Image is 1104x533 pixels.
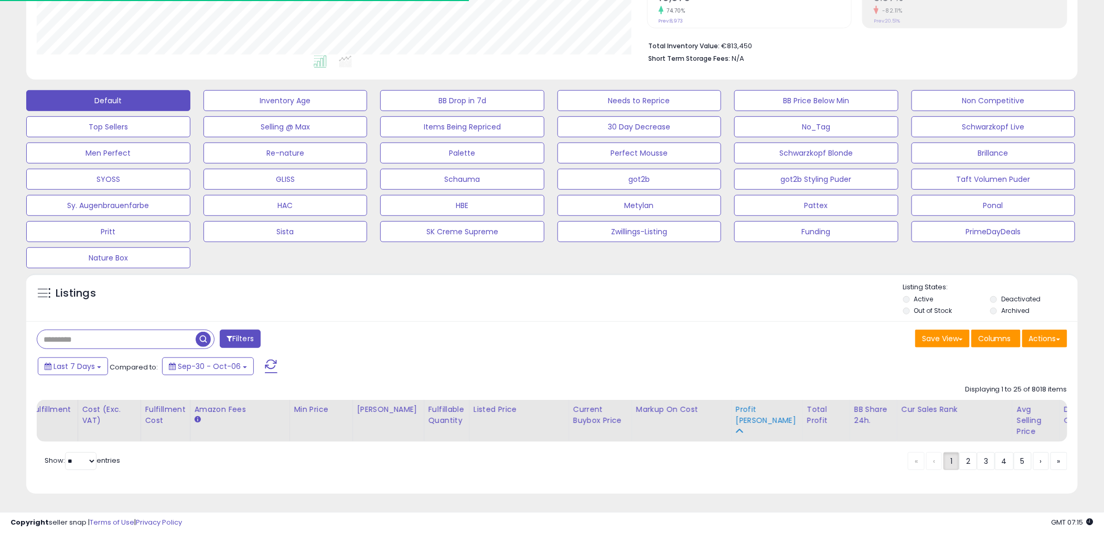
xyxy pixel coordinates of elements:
[53,361,95,372] span: Last 7 Days
[10,518,182,528] div: seller snap | |
[26,195,190,216] button: Sy. Augenbrauenfarbe
[736,404,798,426] div: Profit [PERSON_NAME]
[659,18,683,24] small: Prev: 8,973
[878,7,903,15] small: -82.11%
[26,116,190,137] button: Top Sellers
[807,404,845,426] div: Total Profit
[914,306,952,315] label: Out of Stock
[558,116,722,137] button: 30 Day Decrease
[965,385,1067,395] div: Displaying 1 to 25 of 8018 items
[90,517,134,527] a: Terms of Use
[203,143,368,164] button: Re-nature
[203,169,368,190] button: GLISS
[380,90,544,111] button: BB Drop in 7d
[854,404,893,426] div: BB Share 24h.
[195,415,201,425] small: Amazon Fees.
[734,195,898,216] button: Pattex
[903,282,1078,292] p: Listing States:
[558,221,722,242] button: Zwillings-Listing
[636,404,727,415] div: Markup on Cost
[734,116,898,137] button: No_Tag
[944,452,959,470] a: 1
[178,361,241,372] span: Sep-30 - Oct-06
[978,333,1011,344] span: Columns
[649,41,720,50] b: Total Inventory Value:
[1052,517,1094,527] span: 2025-10-14 07:15 GMT
[912,221,1076,242] button: PrimeDayDeals
[203,116,368,137] button: Selling @ Max
[162,357,254,375] button: Sep-30 - Oct-06
[357,404,420,415] div: [PERSON_NAME]
[1022,330,1067,347] button: Actions
[558,143,722,164] button: Perfect Mousse
[380,143,544,164] button: Palette
[732,53,745,63] span: N/A
[56,286,96,301] h5: Listings
[38,357,108,375] button: Last 7 Days
[1014,452,1032,470] a: 5
[971,330,1021,347] button: Columns
[26,90,190,111] button: Default
[558,169,722,190] button: got2b
[428,404,465,426] div: Fulfillable Quantity
[380,169,544,190] button: Schauma
[380,195,544,216] button: HBE
[995,452,1014,470] a: 4
[734,143,898,164] button: Schwarzkopf Blonde
[915,330,970,347] button: Save View
[380,221,544,242] button: SK Creme Supreme
[912,116,1076,137] button: Schwarzkopf Live
[1017,404,1055,437] div: Avg Selling Price
[110,362,158,372] span: Compared to:
[649,54,731,63] b: Short Term Storage Fees:
[914,295,934,303] label: Active
[26,247,190,268] button: Nature Box
[26,169,190,190] button: SYOSS
[631,400,731,442] th: The percentage added to the cost of goods (COGS) that forms the calculator for Min & Max prices.
[474,404,564,415] div: Listed Price
[663,7,685,15] small: 74.70%
[874,18,900,24] small: Prev: 20.51%
[45,455,120,465] span: Show: entries
[573,404,627,426] div: Current Buybox Price
[26,221,190,242] button: Pritt
[10,517,49,527] strong: Copyright
[649,39,1059,51] li: €813,450
[902,404,1008,415] div: Cur Sales Rank
[912,90,1076,111] button: Non Competitive
[1064,404,1098,426] div: Date Created
[203,221,368,242] button: Sista
[294,404,348,415] div: Min Price
[203,195,368,216] button: HAC
[1001,295,1041,303] label: Deactivated
[912,195,1076,216] button: Ponal
[203,90,368,111] button: Inventory Age
[195,404,285,415] div: Amazon Fees
[1040,456,1042,466] span: ›
[734,169,898,190] button: got2b Styling Puder
[1057,456,1060,466] span: »
[1001,306,1030,315] label: Archived
[912,169,1076,190] button: Taft Volumen Puder
[30,404,73,415] div: Fulfillment
[145,404,186,426] div: Fulfillment Cost
[82,404,136,426] div: Cost (Exc. VAT)
[136,517,182,527] a: Privacy Policy
[558,90,722,111] button: Needs to Reprice
[220,330,261,348] button: Filters
[959,452,977,470] a: 2
[734,221,898,242] button: Funding
[380,116,544,137] button: Items Being Repriced
[912,143,1076,164] button: Brillance
[734,90,898,111] button: BB Price Below Min
[26,143,190,164] button: Men Perfect
[558,195,722,216] button: Metylan
[977,452,995,470] a: 3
